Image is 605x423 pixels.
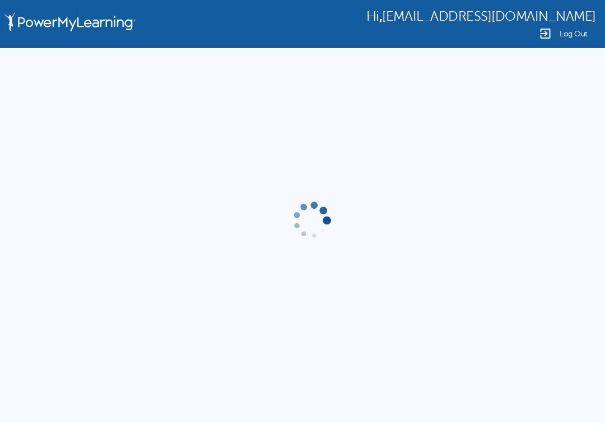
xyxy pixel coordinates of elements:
[538,27,552,40] img: Logout Icon
[291,200,332,241] img: gif-load2.gif
[560,30,588,38] span: Log Out
[366,9,379,24] span: Hi
[366,8,596,24] div: ,
[382,9,596,24] span: [EMAIL_ADDRESS][DOMAIN_NAME]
